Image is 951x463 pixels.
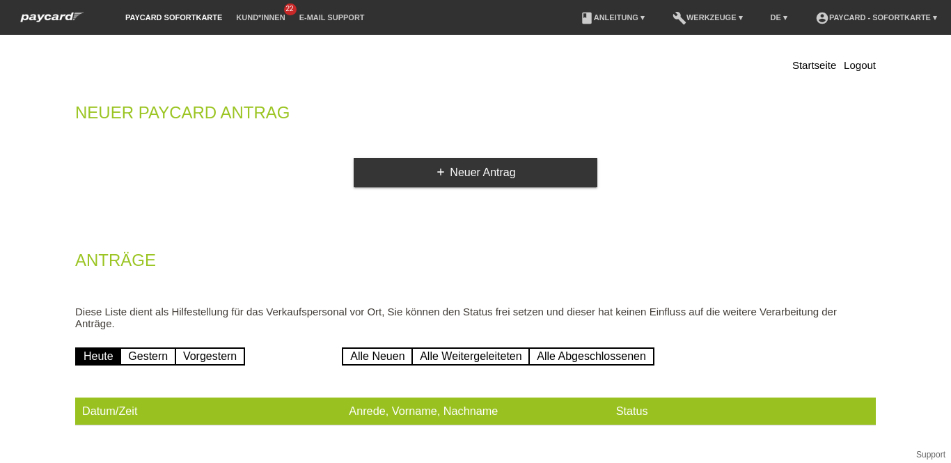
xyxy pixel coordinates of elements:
a: E-Mail Support [292,13,372,22]
th: Status [609,398,876,425]
i: build [673,11,686,25]
i: account_circle [815,11,829,25]
i: book [580,11,594,25]
a: paycard Sofortkarte [118,13,229,22]
a: Logout [844,59,876,71]
th: Datum/Zeit [75,398,342,425]
img: paycard Sofortkarte [14,10,91,24]
th: Anrede, Vorname, Nachname [342,398,608,425]
a: Alle Weitergeleiteten [411,347,530,366]
a: Kund*innen [229,13,292,22]
a: addNeuer Antrag [354,158,597,187]
a: Startseite [792,59,836,71]
a: bookAnleitung ▾ [573,13,652,22]
a: buildWerkzeuge ▾ [666,13,750,22]
h2: Anträge [75,253,876,274]
a: Support [916,450,945,460]
a: Gestern [120,347,176,366]
a: Alle Abgeschlossenen [528,347,654,366]
h2: Neuer Paycard Antrag [75,106,876,127]
span: 22 [284,3,297,15]
a: Heute [75,347,122,366]
a: paycard Sofortkarte [14,16,91,26]
a: Alle Neuen [342,347,413,366]
a: DE ▾ [764,13,794,22]
a: Vorgestern [175,347,245,366]
i: add [435,166,446,178]
p: Diese Liste dient als Hilfestellung für das Verkaufspersonal vor Ort, Sie können den Status frei ... [75,306,876,329]
a: account_circlepaycard - Sofortkarte ▾ [808,13,944,22]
